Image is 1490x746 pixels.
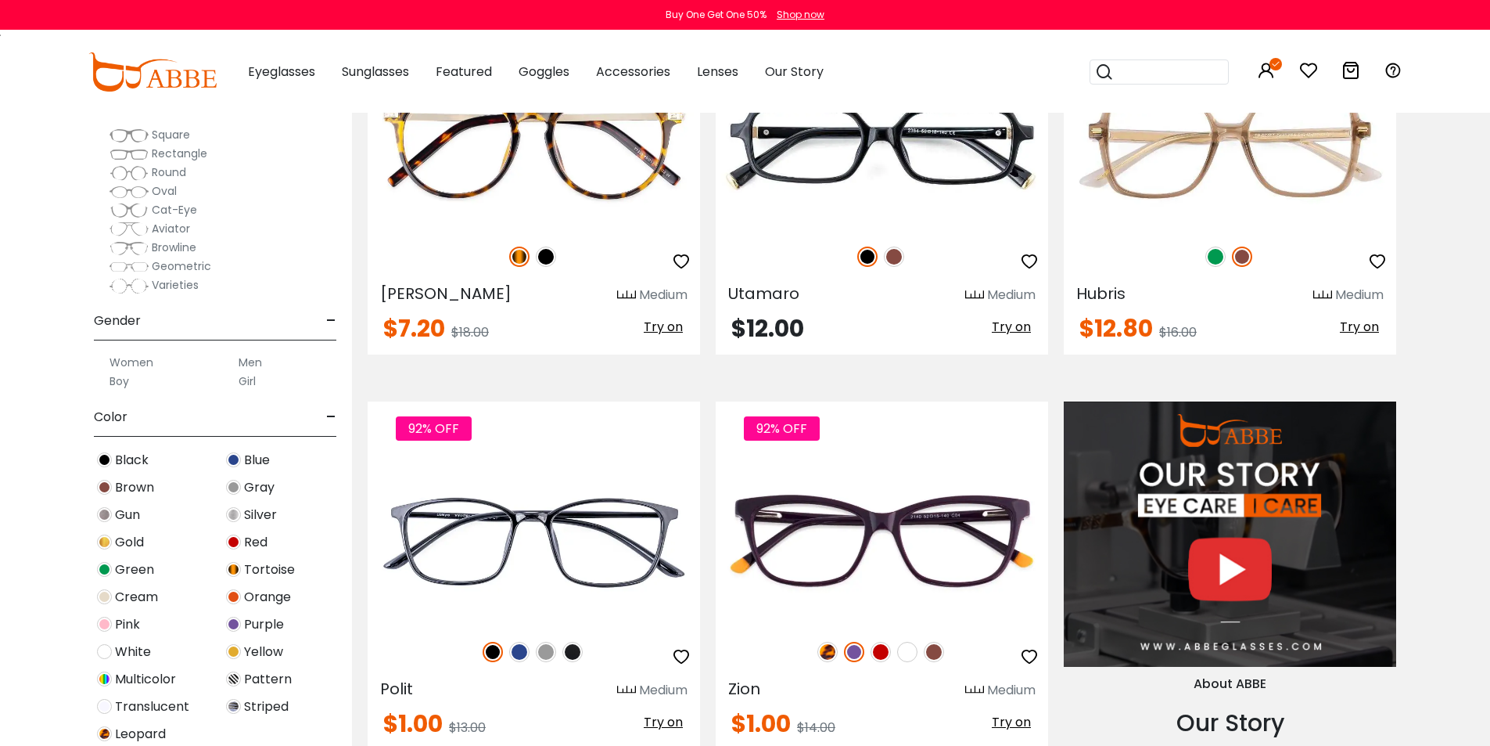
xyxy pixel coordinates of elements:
[152,127,190,142] span: Square
[97,480,112,495] img: Brown
[110,146,149,162] img: Rectangle.png
[115,643,151,661] span: White
[97,452,112,467] img: Black
[244,615,284,634] span: Purple
[326,398,336,436] span: -
[992,713,1031,731] span: Try on
[1313,290,1332,301] img: size ruler
[110,372,129,391] label: Boy
[342,63,409,81] span: Sunglasses
[110,278,149,294] img: Varieties.png
[97,699,112,714] img: Translucent
[987,317,1036,337] button: Try on
[383,707,443,741] span: $1.00
[596,63,670,81] span: Accessories
[110,259,149,275] img: Geometric.png
[769,8,824,21] a: Shop now
[115,560,154,579] span: Green
[226,535,241,550] img: Red
[152,221,190,236] span: Aviator
[509,247,530,267] img: Tortoise
[731,707,791,741] span: $1.00
[716,458,1048,625] img: Purple Zion - Acetate ,Universal Bridge Fit
[368,458,700,625] img: Black Polit - TR ,Universal Bridge Fit
[326,302,336,340] span: -
[244,697,289,716] span: Striped
[965,685,984,697] img: size ruler
[728,283,799,305] span: Utamaro
[728,678,760,700] span: Zion
[897,642,917,662] img: White
[152,164,186,180] span: Round
[536,642,556,662] img: Gray
[1335,286,1384,305] div: Medium
[1159,323,1197,341] span: $16.00
[152,240,196,255] span: Browline
[1064,675,1396,694] div: About ABBE
[244,451,270,470] span: Blue
[987,712,1036,733] button: Try on
[226,452,241,467] img: Blue
[244,670,292,689] span: Pattern
[97,644,112,659] img: White
[97,535,112,550] img: Gold
[1335,317,1384,337] button: Try on
[1232,247,1252,267] img: Brown
[639,712,688,733] button: Try on
[226,480,241,495] img: Gray
[97,589,112,604] img: Cream
[97,672,112,687] img: Multicolor
[380,678,413,700] span: Polit
[716,63,1048,230] img: Black Utamaro - TR ,Universal Bridge Fit
[1064,63,1396,230] img: Brown Hubris - Acetate ,Universal Bridge Fit
[666,8,767,22] div: Buy One Get One 50%
[639,317,688,337] button: Try on
[744,416,820,441] span: 92% OFF
[97,726,112,741] img: Leopard
[244,506,277,524] span: Silver
[536,247,556,267] img: Black
[115,725,166,744] span: Leopard
[509,642,530,662] img: Blue
[244,533,267,552] span: Red
[244,478,275,497] span: Gray
[94,398,127,436] span: Color
[731,312,804,345] span: $12.00
[110,222,149,237] img: Aviator.png
[248,63,315,81] span: Eyeglasses
[992,318,1031,336] span: Try on
[1079,312,1153,345] span: $12.80
[97,617,112,632] img: Pink
[115,670,176,689] span: Multicolor
[152,146,207,161] span: Rectangle
[226,617,241,632] img: Purple
[239,372,256,391] label: Girl
[987,286,1036,305] div: Medium
[449,719,486,737] span: $13.00
[226,507,241,522] img: Silver
[1064,402,1396,667] img: About Us
[644,318,683,336] span: Try on
[110,203,149,218] img: Cat-Eye.png
[1076,283,1126,305] span: Hubris
[483,642,503,662] img: Black
[380,283,512,305] span: [PERSON_NAME]
[152,202,197,218] span: Cat-Eye
[110,165,149,181] img: Round.png
[368,63,700,230] img: Tortoise Callie - Combination ,Universal Bridge Fit
[226,589,241,604] img: Orange
[396,416,472,441] span: 92% OFF
[115,451,149,470] span: Black
[97,562,112,577] img: Green
[1064,705,1396,741] div: Our Story
[777,8,824,22] div: Shop now
[617,685,636,697] img: size ruler
[110,240,149,256] img: Browline.png
[244,588,291,607] span: Orange
[1205,247,1226,267] img: Green
[519,63,569,81] span: Goggles
[110,184,149,200] img: Oval.png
